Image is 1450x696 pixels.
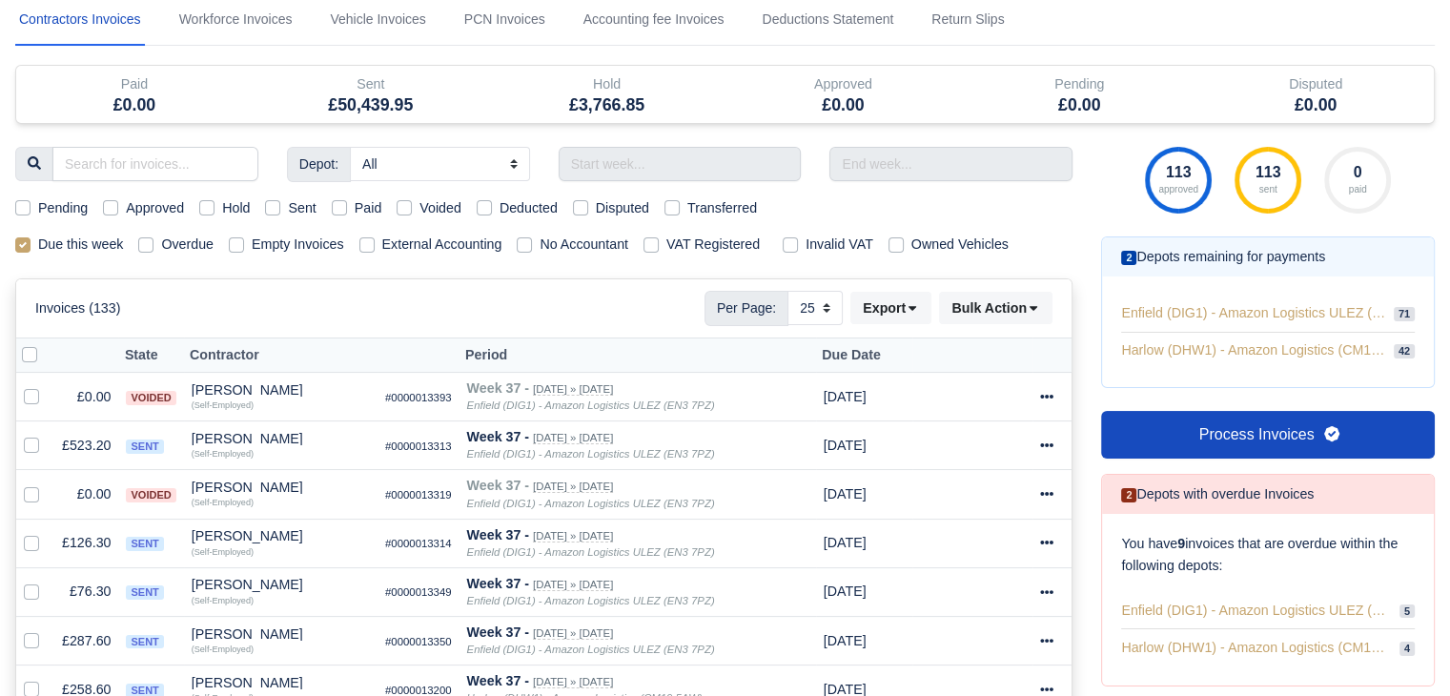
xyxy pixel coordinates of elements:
small: (Self-Employed) [192,547,254,557]
small: [DATE] » [DATE] [533,627,613,640]
span: voided [126,391,175,405]
label: No Accountant [540,234,628,256]
h5: £0.00 [975,95,1183,115]
span: sent [126,440,163,454]
label: Deducted [500,197,558,219]
div: [PERSON_NAME] [192,676,370,689]
td: £76.30 [54,567,118,616]
h5: £0.00 [31,95,238,115]
label: VAT Registered [666,234,760,256]
th: Contractor [184,338,378,373]
p: You have invoices that are overdue within the following depots: [1121,533,1415,577]
small: #0000013314 [385,538,452,549]
button: Export [850,292,931,324]
div: Sent [253,66,489,123]
div: [PERSON_NAME] [192,578,370,591]
label: Due this week [38,234,123,256]
a: Harlow (DHW1) - Amazon Logistics (CM19 5AW) 4 [1121,629,1415,666]
label: Paid [355,197,382,219]
label: Overdue [161,234,214,256]
div: [PERSON_NAME] [192,383,370,397]
span: sent [126,537,163,551]
strong: Week 37 - [467,527,529,542]
i: Enfield (DIG1) - Amazon Logistics ULEZ (EN3 7PZ) [467,595,715,606]
h5: £3,766.85 [503,95,711,115]
span: Depot: [287,147,351,181]
h5: £0.00 [739,95,947,115]
td: £287.60 [54,616,118,665]
small: [DATE] » [DATE] [533,530,613,542]
small: #0000013350 [385,636,452,647]
i: Enfield (DIG1) - Amazon Logistics ULEZ (EN3 7PZ) [467,644,715,655]
div: Approved [725,66,961,123]
label: Voided [419,197,461,219]
label: Disputed [596,197,649,219]
small: #0000013200 [385,685,452,696]
span: Enfield (DIG1) - Amazon Logistics ULEZ (EN3 7PZ) [1121,303,1386,323]
i: Enfield (DIG1) - Amazon Logistics ULEZ (EN3 7PZ) [467,448,715,460]
strong: Week 37 - [467,576,529,591]
td: £126.30 [54,519,118,567]
strong: Week 37 - [467,673,529,688]
small: #0000013349 [385,586,452,598]
label: Approved [126,197,184,219]
span: 71 [1394,307,1415,321]
label: Pending [38,197,88,219]
div: [PERSON_NAME] [192,481,370,494]
div: Export [850,292,939,324]
td: £0.00 [54,373,118,421]
td: £523.20 [54,421,118,470]
span: voided [126,488,175,502]
div: Hold [503,73,711,95]
span: Enfield (DIG1) - Amazon Logistics ULEZ (EN3 7PZ) [1121,600,1392,622]
strong: Week 37 - [467,478,529,493]
button: Bulk Action [939,292,1052,324]
div: [PERSON_NAME] [192,432,370,445]
small: [DATE] » [DATE] [533,481,613,493]
small: [DATE] » [DATE] [533,676,613,688]
input: Start week... [559,147,802,181]
h5: £0.00 [1212,95,1419,115]
strong: Week 37 - [467,429,529,444]
strong: Week 37 - [467,624,529,640]
i: Enfield (DIG1) - Amazon Logistics ULEZ (EN3 7PZ) [467,498,715,509]
i: Enfield (DIG1) - Amazon Logistics ULEZ (EN3 7PZ) [467,546,715,558]
label: Transferred [687,197,757,219]
input: Search for invoices... [52,147,258,181]
span: sent [126,585,163,600]
small: (Self-Employed) [192,400,254,410]
label: Owned Vehicles [911,234,1009,256]
label: Empty Invoices [252,234,344,256]
span: Harlow (DHW1) - Amazon Logistics (CM19 5AW) [1121,340,1386,360]
span: 1 day from now [824,486,867,502]
small: #0000013319 [385,489,452,501]
span: Per Page: [705,291,788,325]
div: Approved [739,73,947,95]
input: End week... [829,147,1072,181]
small: (Self-Employed) [192,498,254,507]
div: Sent [267,73,475,95]
h6: Depots remaining for payments [1121,249,1325,265]
div: Pending [975,73,1183,95]
div: Paid [16,66,253,123]
span: 2 [1121,488,1136,502]
label: Hold [222,197,250,219]
a: Enfield (DIG1) - Amazon Logistics ULEZ (EN3 7PZ) 71 [1121,296,1415,332]
h6: Invoices (133) [35,300,120,317]
strong: Week 37 - [467,380,529,396]
span: 1 day from now [824,389,867,404]
strong: 9 [1177,536,1185,551]
a: Harlow (DHW1) - Amazon Logistics (CM19 5AW) 42 [1121,333,1415,368]
span: 1 day from now [824,535,867,550]
th: Due Date [816,338,912,373]
label: Invalid VAT [806,234,873,256]
iframe: Chat Widget [1355,604,1450,696]
div: Paid [31,73,238,95]
div: [PERSON_NAME] [192,529,370,542]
